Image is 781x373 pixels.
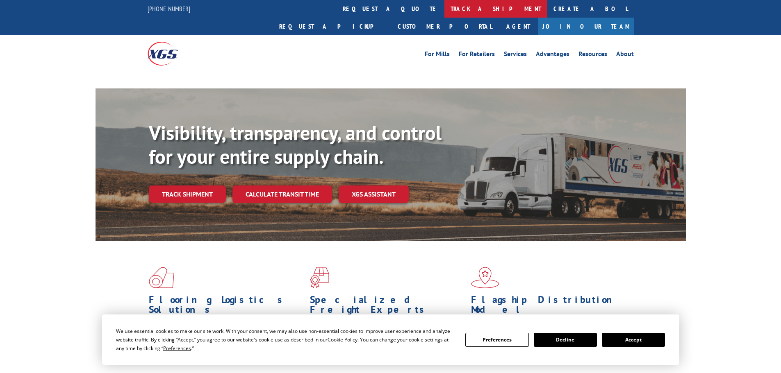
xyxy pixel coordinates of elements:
[465,333,528,347] button: Preferences
[498,18,538,35] a: Agent
[578,51,607,60] a: Resources
[536,51,569,60] a: Advantages
[602,333,665,347] button: Accept
[538,18,634,35] a: Join Our Team
[149,295,304,319] h1: Flooring Logistics Solutions
[163,345,191,352] span: Preferences
[149,185,226,203] a: Track shipment
[471,267,499,288] img: xgs-icon-flagship-distribution-model-red
[471,295,626,319] h1: Flagship Distribution Model
[273,18,392,35] a: Request a pickup
[310,295,465,319] h1: Specialized Freight Experts
[328,336,357,343] span: Cookie Policy
[459,51,495,60] a: For Retailers
[149,267,174,288] img: xgs-icon-total-supply-chain-intelligence-red
[339,185,409,203] a: XGS ASSISTANT
[392,18,498,35] a: Customer Portal
[149,120,442,169] b: Visibility, transparency, and control for your entire supply chain.
[102,314,679,365] div: Cookie Consent Prompt
[148,5,190,13] a: [PHONE_NUMBER]
[232,185,332,203] a: Calculate transit time
[116,327,455,353] div: We use essential cookies to make our site work. With your consent, we may also use non-essential ...
[310,267,329,288] img: xgs-icon-focused-on-flooring-red
[616,51,634,60] a: About
[425,51,450,60] a: For Mills
[504,51,527,60] a: Services
[534,333,597,347] button: Decline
